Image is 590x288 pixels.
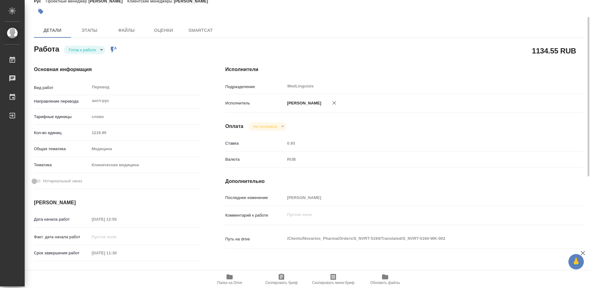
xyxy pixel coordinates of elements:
[251,124,279,129] button: Не оплачена
[225,212,285,218] p: Комментарий к работе
[225,178,583,185] h4: Дополнительно
[256,271,307,288] button: Скопировать бриф
[34,98,89,104] p: Направление перевода
[327,96,341,110] button: Удалить исполнителя
[248,122,286,131] div: Готов к работе
[89,248,143,257] input: Пустое поле
[285,100,321,106] p: [PERSON_NAME]
[532,45,576,56] h2: 1134.55 RUB
[225,100,285,106] p: Исполнитель
[34,114,89,120] p: Тарифные единицы
[34,234,89,240] p: Факт. дата начала работ
[204,271,256,288] button: Папка на Drive
[225,123,243,130] h4: Оплата
[571,255,581,268] span: 🙏
[89,215,143,224] input: Пустое поле
[307,271,359,288] button: Скопировать мини-бриф
[285,154,553,165] div: RUB
[217,281,242,285] span: Папка на Drive
[285,193,553,202] input: Пустое поле
[43,178,82,184] span: Нотариальный заказ
[225,66,583,73] h4: Исполнители
[265,281,297,285] span: Скопировать бриф
[34,199,201,206] h4: [PERSON_NAME]
[225,84,285,90] p: Подразделение
[225,236,285,242] p: Путь на drive
[34,250,89,256] p: Срок завершения работ
[89,160,201,170] div: Клиническая медицина
[89,144,201,154] div: Медицина
[568,254,584,269] button: 🙏
[34,162,89,168] p: Тематика
[75,27,104,34] span: Этапы
[370,281,400,285] span: Обновить файлы
[112,27,141,34] span: Файлы
[38,27,67,34] span: Детали
[67,47,98,53] button: Готов к работе
[149,27,178,34] span: Оценки
[89,232,143,241] input: Пустое поле
[225,140,285,146] p: Ставка
[359,271,411,288] button: Обновить файлы
[34,66,201,73] h4: Основная информация
[312,281,354,285] span: Скопировать мини-бриф
[186,27,215,34] span: SmartCat
[34,130,89,136] p: Кол-во единиц
[64,46,105,54] div: Готов к работе
[285,233,553,244] textarea: /Clients/Novartos_Pharma/Orders/S_NVRT-5194/Translated/S_NVRT-5194-WK-002
[225,195,285,201] p: Последнее изменение
[89,128,201,137] input: Пустое поле
[285,139,553,148] input: Пустое поле
[34,216,89,222] p: Дата начала работ
[34,43,59,54] h2: Работа
[34,85,89,91] p: Вид работ
[34,146,89,152] p: Общая тематика
[34,5,48,18] button: Добавить тэг
[225,156,285,163] p: Валюта
[89,112,201,122] div: слово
